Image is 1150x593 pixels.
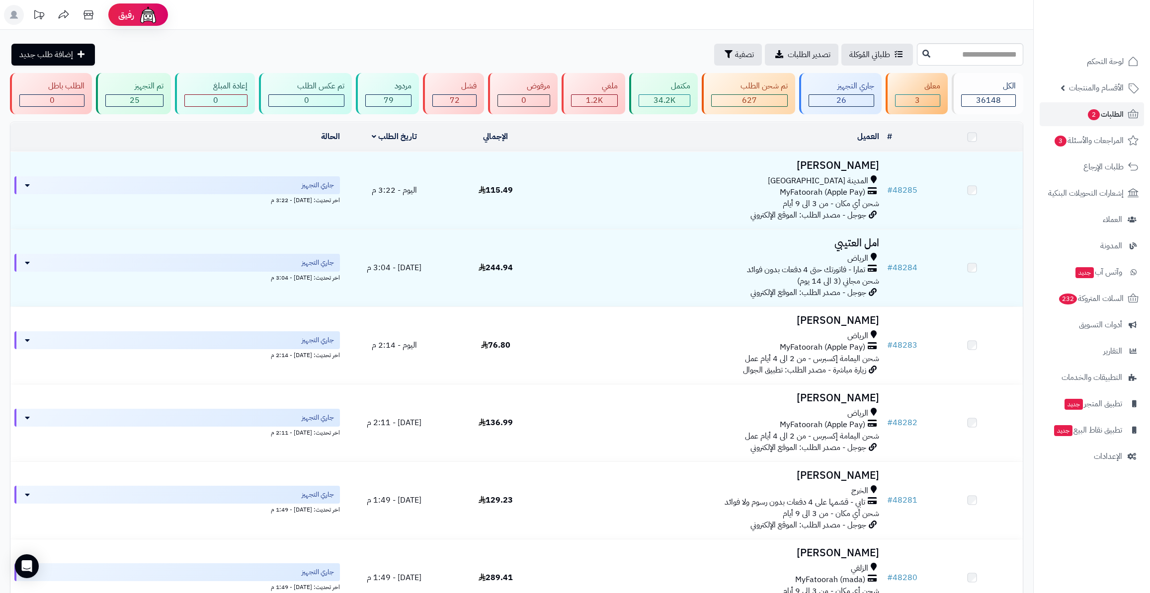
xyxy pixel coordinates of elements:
[1040,287,1144,310] a: السلات المتروكة232
[857,131,879,143] a: العميل
[654,94,675,106] span: 34.2K
[213,94,218,106] span: 0
[745,430,879,442] span: شحن اليمامة إكسبرس - من 2 الى 4 أيام عمل
[1054,134,1124,148] span: المراجعات والأسئلة
[780,419,865,431] span: MyFatoorah (Apple Pay)
[550,315,879,326] h3: [PERSON_NAME]
[1094,449,1122,463] span: الإعدادات
[1040,313,1144,337] a: أدوات التسويق
[1082,28,1141,49] img: logo-2.png
[105,80,163,92] div: تم التجهيز
[750,442,866,453] span: جوجل - مصدر الطلب: الموقع الإلكتروني
[851,563,868,574] span: الزلفي
[887,262,917,274] a: #48284
[14,272,340,282] div: اخر تحديث: [DATE] - 3:04 م
[887,131,892,143] a: #
[780,187,865,198] span: MyFatoorah (Apple Pay)
[847,408,868,419] span: الرياض
[887,184,917,196] a: #48285
[433,95,476,106] div: 72
[1040,50,1144,74] a: لوحة التحكم
[1059,294,1077,304] span: 232
[1100,239,1122,253] span: المدونة
[783,198,879,210] span: شحن أي مكان - من 3 الى 9 أيام
[1058,292,1124,305] span: السلات المتروكة
[896,95,939,106] div: 3
[269,95,344,106] div: 0
[1087,107,1124,121] span: الطلبات
[384,94,394,106] span: 79
[479,262,513,274] span: 244.94
[302,180,334,190] span: جاري التجهيز
[19,49,73,61] span: إضافة طلب جديد
[1040,181,1144,205] a: إشعارات التحويلات البنكية
[1040,234,1144,258] a: المدونة
[750,519,866,531] span: جوجل - مصدر الطلب: الموقع الإلكتروني
[302,413,334,423] span: جاري التجهيز
[735,49,754,61] span: تصفية
[354,73,420,114] a: مردود 79
[887,572,893,584] span: #
[1055,136,1067,147] span: 3
[627,73,700,114] a: مكتمل 34.2K
[765,44,838,66] a: تصدير الطلبات
[26,5,51,27] a: تحديثات المنصة
[1064,397,1122,411] span: تطبيق المتجر
[1040,339,1144,363] a: التقارير
[302,335,334,345] span: جاري التجهيز
[367,417,421,429] span: [DATE] - 2:11 م
[366,95,411,106] div: 79
[847,330,868,342] span: الرياض
[841,44,913,66] a: طلباتي المُوكلة
[1040,102,1144,126] a: الطلبات2
[1069,81,1124,95] span: الأقسام والمنتجات
[1088,109,1100,120] span: 2
[184,80,247,92] div: إعادة المبلغ
[711,80,787,92] div: تم شحن الطلب
[1040,366,1144,389] a: التطبيقات والخدمات
[302,490,334,500] span: جاري التجهيز
[94,73,172,114] a: تم التجهيز 25
[887,494,893,506] span: #
[976,94,1001,106] span: 36148
[639,95,690,106] div: 34157
[19,80,84,92] div: الطلب باطل
[130,94,140,106] span: 25
[479,494,513,506] span: 129.23
[550,237,879,249] h3: امل العتيبي
[847,253,868,264] span: الرياض
[268,80,344,92] div: تم عكس الطلب
[1054,425,1072,436] span: جديد
[809,80,874,92] div: جاري التجهيز
[106,95,163,106] div: 25
[1087,55,1124,69] span: لوحة التحكم
[895,80,940,92] div: معلق
[1040,392,1144,416] a: تطبيق المتجرجديد
[550,160,879,171] h3: [PERSON_NAME]
[887,184,893,196] span: #
[421,73,486,114] a: فشل 72
[1040,129,1144,152] a: المراجعات والأسئلة3
[795,574,865,586] span: MyFatoorah (mada)
[15,554,39,578] div: Open Intercom Messenger
[780,342,865,353] span: MyFatoorah (Apple Pay)
[1083,160,1124,174] span: طلبات الإرجاع
[768,175,868,187] span: المدينة [GEOGRAPHIC_DATA]
[797,275,879,287] span: شحن مجاني (3 الى 14 يوم)
[884,73,949,114] a: معلق 3
[887,339,917,351] a: #48283
[849,49,890,61] span: طلباتي المُوكلة
[836,94,846,106] span: 26
[479,572,513,584] span: 289.41
[961,80,1016,92] div: الكل
[50,94,55,106] span: 0
[560,73,627,114] a: ملغي 1.2K
[950,73,1025,114] a: الكل36148
[302,567,334,577] span: جاري التجهيز
[586,94,603,106] span: 1.2K
[1040,155,1144,179] a: طلبات الإرجاع
[304,94,309,106] span: 0
[750,287,866,298] span: جوجل - مصدر الطلب: الموقع الإلكتروني
[14,504,340,514] div: اخر تحديث: [DATE] - 1:49 م
[257,73,354,114] a: تم عكس الطلب 0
